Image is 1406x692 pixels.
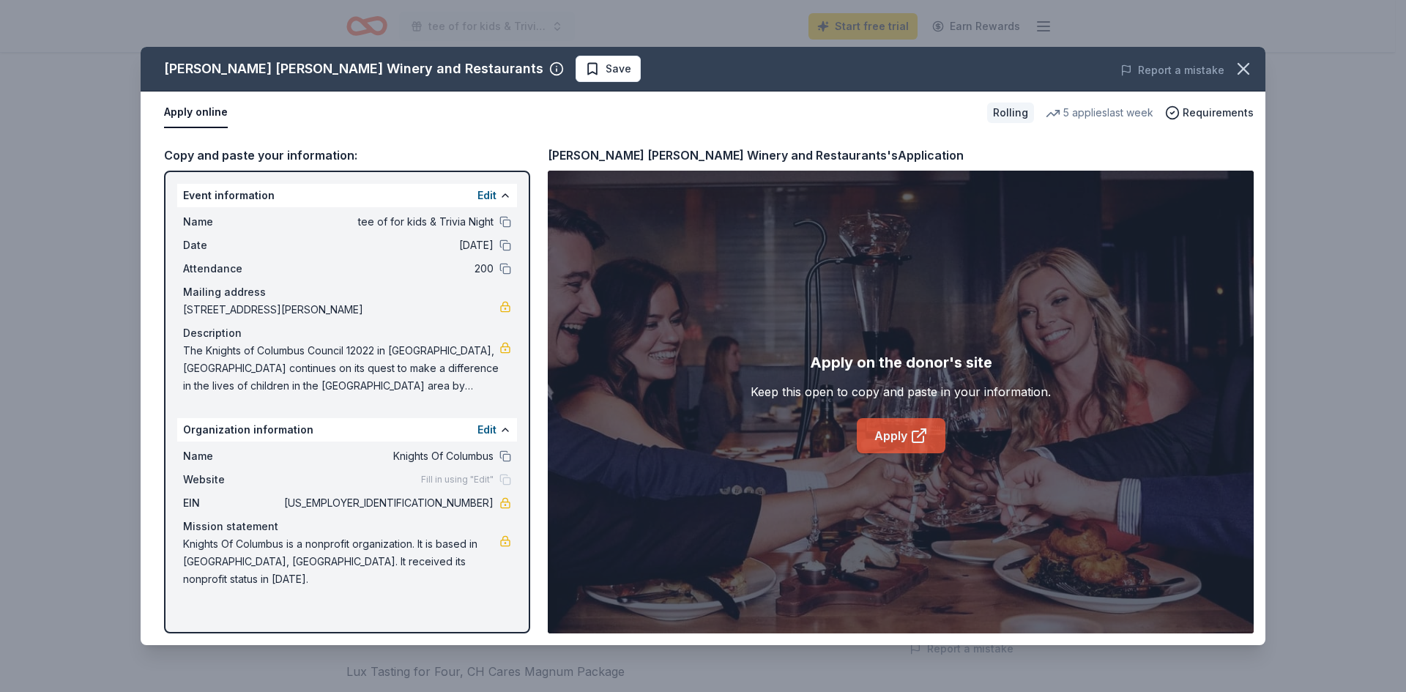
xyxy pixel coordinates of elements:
[183,342,499,395] span: The Knights of Columbus Council 12022 in [GEOGRAPHIC_DATA], [GEOGRAPHIC_DATA] continues on its qu...
[183,518,511,535] div: Mission statement
[477,187,496,204] button: Edit
[183,494,281,512] span: EIN
[1046,104,1153,122] div: 5 applies last week
[183,535,499,588] span: Knights Of Columbus is a nonprofit organization. It is based in [GEOGRAPHIC_DATA], [GEOGRAPHIC_DA...
[183,237,281,254] span: Date
[606,60,631,78] span: Save
[177,418,517,442] div: Organization information
[1183,104,1254,122] span: Requirements
[164,97,228,128] button: Apply online
[281,494,494,512] span: [US_EMPLOYER_IDENTIFICATION_NUMBER]
[177,184,517,207] div: Event information
[477,421,496,439] button: Edit
[1165,104,1254,122] button: Requirements
[751,383,1051,401] div: Keep this open to copy and paste in your information.
[281,447,494,465] span: Knights Of Columbus
[1120,62,1224,79] button: Report a mistake
[183,324,511,342] div: Description
[164,57,543,81] div: [PERSON_NAME] [PERSON_NAME] Winery and Restaurants
[576,56,641,82] button: Save
[281,260,494,278] span: 200
[281,237,494,254] span: [DATE]
[281,213,494,231] span: tee of for kids & Trivia Night
[548,146,964,165] div: [PERSON_NAME] [PERSON_NAME] Winery and Restaurants's Application
[183,260,281,278] span: Attendance
[183,471,281,488] span: Website
[164,146,530,165] div: Copy and paste your information:
[810,351,992,374] div: Apply on the donor's site
[183,283,511,301] div: Mailing address
[183,447,281,465] span: Name
[183,213,281,231] span: Name
[857,418,945,453] a: Apply
[421,474,494,485] span: Fill in using "Edit"
[183,301,499,319] span: [STREET_ADDRESS][PERSON_NAME]
[987,103,1034,123] div: Rolling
